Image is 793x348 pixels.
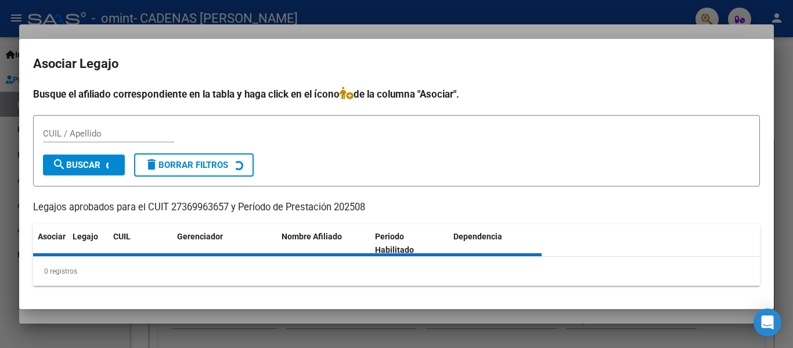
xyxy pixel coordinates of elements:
span: Asociar [38,232,66,241]
div: 0 registros [33,257,760,286]
span: Borrar Filtros [145,160,228,170]
p: Legajos aprobados para el CUIT 27369963657 y Período de Prestación 202508 [33,200,760,215]
datatable-header-cell: Gerenciador [172,224,277,263]
datatable-header-cell: Asociar [33,224,68,263]
span: Buscar [52,160,100,170]
datatable-header-cell: Periodo Habilitado [370,224,449,263]
datatable-header-cell: Legajo [68,224,109,263]
span: Periodo Habilitado [375,232,414,254]
span: Legajo [73,232,98,241]
mat-icon: delete [145,157,158,171]
span: Gerenciador [177,232,223,241]
span: Nombre Afiliado [282,232,342,241]
datatable-header-cell: Nombre Afiliado [277,224,370,263]
h2: Asociar Legajo [33,53,760,75]
mat-icon: search [52,157,66,171]
button: Buscar [43,155,125,175]
span: CUIL [113,232,131,241]
datatable-header-cell: CUIL [109,224,172,263]
button: Borrar Filtros [134,153,254,177]
div: Open Intercom Messenger [754,308,781,336]
span: Dependencia [453,232,502,241]
h4: Busque el afiliado correspondiente en la tabla y haga click en el ícono de la columna "Asociar". [33,87,760,102]
datatable-header-cell: Dependencia [449,224,542,263]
